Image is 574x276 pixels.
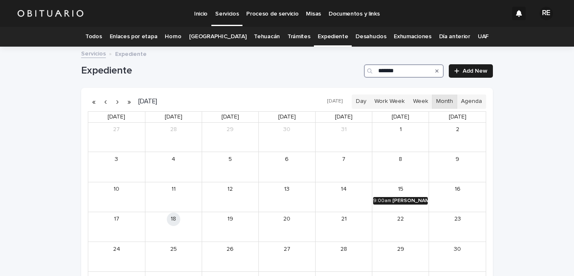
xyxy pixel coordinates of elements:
[258,123,315,152] td: July 30, 2025
[316,212,372,242] td: August 21, 2025
[451,242,464,256] a: August 30, 2025
[110,213,123,226] a: August 17, 2025
[110,27,158,47] a: Enlaces por etapa
[372,212,429,242] td: August 22, 2025
[280,213,294,226] a: August 20, 2025
[276,112,298,122] a: Wednesday
[394,123,407,137] a: August 1, 2025
[111,95,123,108] button: Next month
[258,182,315,212] td: August 13, 2025
[372,123,429,152] td: August 1, 2025
[224,123,237,137] a: July 29, 2025
[167,123,180,137] a: July 28, 2025
[202,212,258,242] td: August 19, 2025
[429,123,486,152] td: August 2, 2025
[167,242,180,256] a: August 25, 2025
[81,65,361,77] h1: Expediente
[220,112,241,122] a: Tuesday
[355,27,386,47] a: Desahucios
[429,182,486,212] td: August 16, 2025
[202,152,258,182] td: August 5, 2025
[189,27,247,47] a: [GEOGRAPHIC_DATA]
[280,183,294,196] a: August 13, 2025
[337,213,350,226] a: August 21, 2025
[408,95,432,109] button: Week
[88,182,145,212] td: August 10, 2025
[224,183,237,196] a: August 12, 2025
[439,27,470,47] a: Día anterior
[287,27,311,47] a: Trámites
[88,212,145,242] td: August 17, 2025
[394,242,407,256] a: August 29, 2025
[106,112,127,122] a: Sunday
[372,242,429,271] td: August 29, 2025
[352,95,371,109] button: Day
[316,182,372,212] td: August 14, 2025
[280,123,294,137] a: July 30, 2025
[167,183,180,196] a: August 11, 2025
[85,27,102,47] a: Todos
[88,95,100,108] button: Previous year
[337,242,350,256] a: August 28, 2025
[202,182,258,212] td: August 12, 2025
[145,123,202,152] td: July 28, 2025
[110,152,123,166] a: August 3, 2025
[394,183,407,196] a: August 15, 2025
[145,182,202,212] td: August 11, 2025
[258,212,315,242] td: August 20, 2025
[254,27,280,47] a: Tehuacán
[165,27,181,47] a: Horno
[364,64,444,78] input: Search
[540,7,553,20] div: RE
[316,242,372,271] td: August 28, 2025
[110,242,123,256] a: August 24, 2025
[88,152,145,182] td: August 3, 2025
[145,212,202,242] td: August 18, 2025
[110,123,123,137] a: July 27, 2025
[447,112,468,122] a: Saturday
[280,152,294,166] a: August 6, 2025
[449,64,493,78] a: Add New
[394,213,407,226] a: August 22, 2025
[115,49,147,58] p: Expediente
[337,183,350,196] a: August 14, 2025
[318,27,348,47] a: Expediente
[451,183,464,196] a: August 16, 2025
[88,242,145,271] td: August 24, 2025
[110,183,123,196] a: August 10, 2025
[224,213,237,226] a: August 19, 2025
[463,68,487,74] span: Add New
[145,152,202,182] td: August 4, 2025
[390,112,411,122] a: Friday
[429,212,486,242] td: August 23, 2025
[372,152,429,182] td: August 8, 2025
[135,98,157,105] h2: [DATE]
[451,213,464,226] a: August 23, 2025
[451,123,464,137] a: August 2, 2025
[429,152,486,182] td: August 9, 2025
[429,242,486,271] td: August 30, 2025
[337,123,350,137] a: July 31, 2025
[370,95,409,109] button: Work Week
[167,152,180,166] a: August 4, 2025
[123,95,135,108] button: Next year
[478,27,489,47] a: UAF
[100,95,111,108] button: Previous month
[167,213,180,226] a: August 18, 2025
[280,242,294,256] a: August 27, 2025
[202,242,258,271] td: August 26, 2025
[224,152,237,166] a: August 5, 2025
[451,152,464,166] a: August 9, 2025
[17,5,84,22] img: HUM7g2VNRLqGMmR9WVqf
[202,123,258,152] td: July 29, 2025
[432,95,457,109] button: Month
[316,152,372,182] td: August 7, 2025
[81,48,106,58] a: Servicios
[457,95,486,109] button: Agenda
[224,242,237,256] a: August 26, 2025
[145,242,202,271] td: August 25, 2025
[258,242,315,271] td: August 27, 2025
[258,152,315,182] td: August 6, 2025
[163,112,184,122] a: Monday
